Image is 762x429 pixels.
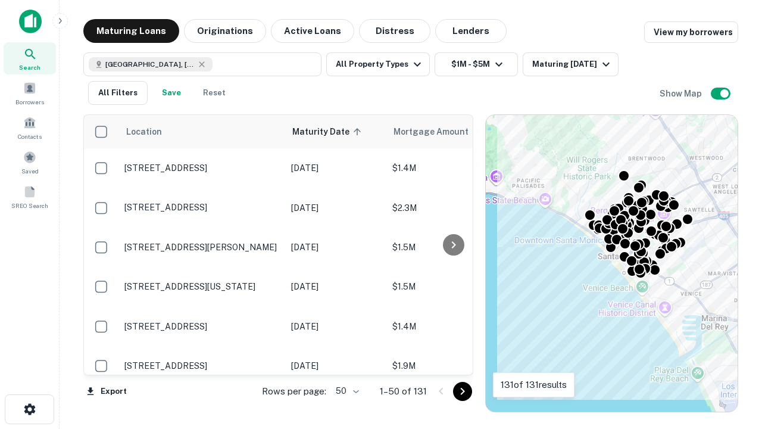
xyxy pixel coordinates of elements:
a: SREO Search [4,181,56,213]
div: 0 0 [486,115,738,412]
p: $1.5M [392,241,511,254]
span: Location [126,125,162,139]
button: $1M - $5M [435,52,518,76]
p: $1.4M [392,161,511,175]
button: Reset [195,81,233,105]
button: Maturing Loans [83,19,179,43]
span: Mortgage Amount [394,125,484,139]
p: [STREET_ADDRESS][PERSON_NAME] [124,242,279,253]
p: $1.5M [392,280,511,293]
button: Lenders [435,19,507,43]
p: [DATE] [291,280,380,293]
button: [GEOGRAPHIC_DATA], [GEOGRAPHIC_DATA], [GEOGRAPHIC_DATA] [83,52,321,76]
p: [DATE] [291,320,380,333]
span: Maturity Date [292,125,365,139]
span: Saved [21,166,39,176]
p: [STREET_ADDRESS] [124,321,279,332]
a: Search [4,42,56,74]
p: [DATE] [291,201,380,214]
iframe: Chat Widget [702,334,762,391]
th: Location [118,115,285,148]
img: capitalize-icon.png [19,10,42,33]
h6: Show Map [660,87,704,100]
button: Active Loans [271,19,354,43]
p: $1.4M [392,320,511,333]
p: [DATE] [291,161,380,175]
p: $1.9M [392,359,511,372]
div: 50 [331,383,361,400]
button: Maturing [DATE] [523,52,619,76]
p: [DATE] [291,359,380,372]
a: View my borrowers [644,21,738,43]
span: [GEOGRAPHIC_DATA], [GEOGRAPHIC_DATA], [GEOGRAPHIC_DATA] [105,59,195,70]
p: [STREET_ADDRESS][US_STATE] [124,281,279,292]
p: 1–50 of 131 [380,384,427,399]
button: Save your search to get updates of matches that match your search criteria. [152,81,190,105]
span: Contacts [18,132,42,141]
p: $2.3M [392,201,511,214]
th: Mortgage Amount [386,115,517,148]
p: [STREET_ADDRESS] [124,163,279,173]
button: Go to next page [453,382,472,401]
p: Rows per page: [262,384,326,399]
p: [STREET_ADDRESS] [124,202,279,213]
a: Saved [4,146,56,178]
div: Maturing [DATE] [532,57,613,71]
button: All Property Types [326,52,430,76]
a: Borrowers [4,77,56,109]
span: Search [19,63,40,72]
a: Contacts [4,111,56,144]
span: Borrowers [15,97,44,107]
span: SREO Search [11,201,48,210]
th: Maturity Date [285,115,386,148]
p: [DATE] [291,241,380,254]
p: 131 of 131 results [501,378,567,392]
button: Export [83,383,130,400]
button: Distress [359,19,430,43]
button: All Filters [88,81,148,105]
p: [STREET_ADDRESS] [124,360,279,371]
button: Originations [184,19,266,43]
